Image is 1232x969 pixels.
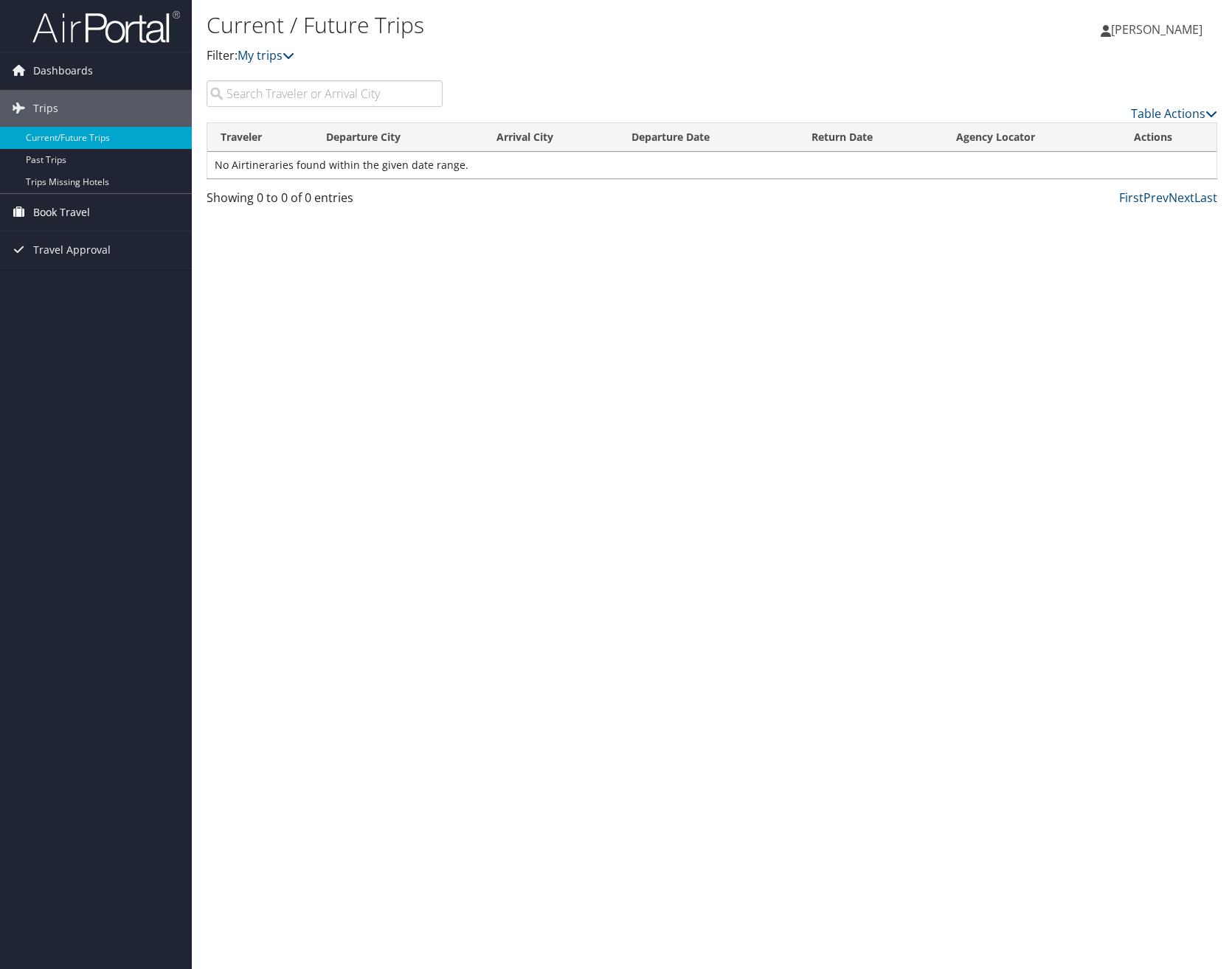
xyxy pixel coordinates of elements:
span: Trips [33,90,58,127]
a: Next [1169,190,1194,206]
img: airportal-logo.png [32,10,180,44]
p: Filter: [207,46,880,66]
a: Last [1194,190,1217,206]
a: My trips [238,47,294,63]
th: Actions [1121,123,1217,152]
a: Table Actions [1131,105,1217,122]
th: Agency Locator: activate to sort column ascending [943,123,1120,152]
div: Showing 0 to 0 of 0 entries [207,189,443,214]
span: Travel Approval [33,232,111,268]
span: Dashboards [33,52,93,89]
h1: Current / Future Trips [207,10,880,41]
th: Departure Date: activate to sort column descending [618,123,798,152]
th: Return Date: activate to sort column ascending [798,123,943,152]
span: [PERSON_NAME] [1111,21,1202,38]
input: Search Traveler or Arrival City [207,80,443,107]
th: Departure City: activate to sort column ascending [313,123,484,152]
a: [PERSON_NAME] [1101,7,1217,52]
th: Arrival City: activate to sort column ascending [483,123,618,152]
span: Book Travel [33,194,90,231]
a: First [1119,190,1143,206]
td: No Airtineraries found within the given date range. [207,152,1217,178]
a: Prev [1143,190,1169,206]
th: Traveler: activate to sort column ascending [207,123,313,152]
